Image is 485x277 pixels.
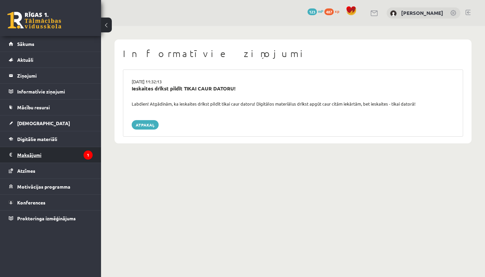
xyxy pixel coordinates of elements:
a: Sākums [9,36,93,52]
a: 123 mP [308,8,323,14]
span: [DEMOGRAPHIC_DATA] [17,120,70,126]
a: Mācību resursi [9,100,93,115]
a: Ziņojumi [9,68,93,83]
a: Rīgas 1. Tālmācības vidusskola [7,12,61,29]
a: Atzīmes [9,163,93,178]
a: Konferences [9,195,93,210]
a: 487 xp [324,8,343,14]
span: Digitālie materiāli [17,136,57,142]
span: 487 [324,8,334,15]
a: Maksājumi1 [9,147,93,163]
div: [DATE] 11:32:13 [127,78,459,85]
span: 123 [308,8,317,15]
a: Informatīvie ziņojumi [9,84,93,99]
a: [DEMOGRAPHIC_DATA] [9,115,93,131]
i: 1 [84,150,93,160]
div: Ieskaites drīkst pildīt TIKAI CAUR DATORU! [132,85,454,92]
a: Proktoringa izmēģinājums [9,211,93,226]
span: mP [318,8,323,14]
legend: Ziņojumi [17,68,93,83]
a: Motivācijas programma [9,179,93,194]
legend: Maksājumi [17,147,93,163]
span: Aktuāli [17,57,33,63]
a: Aktuāli [9,52,93,67]
span: Proktoringa izmēģinājums [17,215,76,221]
span: Konferences [17,199,45,205]
span: Mācību resursi [17,104,50,110]
img: Loreta Kiršblūma [390,10,397,17]
a: [PERSON_NAME] [401,9,443,16]
legend: Informatīvie ziņojumi [17,84,93,99]
span: Sākums [17,41,34,47]
div: Labdien! Atgādinām, ka ieskaites drīkst pildīt tikai caur datoru! Digitālos materiālus drīkst apg... [127,101,459,107]
span: Atzīmes [17,168,35,174]
span: Motivācijas programma [17,184,70,190]
span: xp [335,8,339,14]
a: Digitālie materiāli [9,131,93,147]
a: Atpakaļ [132,120,159,130]
h1: Informatīvie ziņojumi [123,48,463,59]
